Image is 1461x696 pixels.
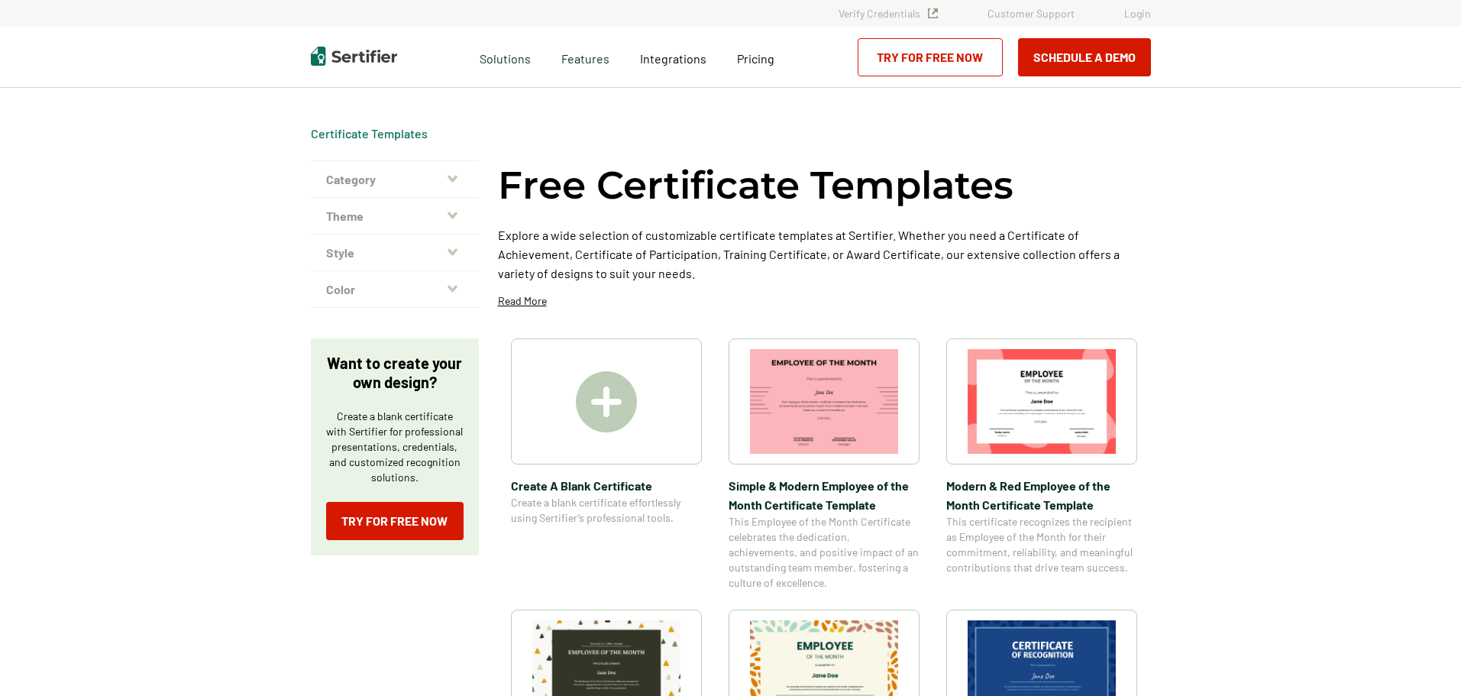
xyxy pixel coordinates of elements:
[1124,7,1151,20] a: Login
[576,371,637,432] img: Create A Blank Certificate
[839,7,938,20] a: Verify Credentials
[729,476,920,514] span: Simple & Modern Employee of the Month Certificate Template
[480,47,531,66] span: Solutions
[311,235,479,271] button: Style
[311,47,397,66] img: Sertifier | Digital Credentialing Platform
[311,271,479,308] button: Color
[326,409,464,485] p: Create a blank certificate with Sertifier for professional presentations, credentials, and custom...
[737,47,774,66] a: Pricing
[729,514,920,591] span: This Employee of the Month Certificate celebrates the dedication, achievements, and positive impa...
[311,161,479,198] button: Category
[968,349,1116,454] img: Modern & Red Employee of the Month Certificate Template
[511,476,702,495] span: Create A Blank Certificate
[326,354,464,392] p: Want to create your own design?
[561,47,609,66] span: Features
[498,225,1151,283] p: Explore a wide selection of customizable certificate templates at Sertifier. Whether you need a C...
[311,126,428,141] a: Certificate Templates
[498,160,1013,210] h1: Free Certificate Templates
[311,198,479,235] button: Theme
[311,126,428,141] div: Breadcrumb
[511,495,702,526] span: Create a blank certificate effortlessly using Sertifier’s professional tools.
[987,7,1075,20] a: Customer Support
[737,51,774,66] span: Pricing
[729,338,920,591] a: Simple & Modern Employee of the Month Certificate TemplateSimple & Modern Employee of the Month C...
[326,502,464,540] a: Try for Free Now
[858,38,1003,76] a: Try for Free Now
[498,293,547,309] p: Read More
[946,476,1137,514] span: Modern & Red Employee of the Month Certificate Template
[640,47,706,66] a: Integrations
[928,8,938,18] img: Verified
[946,338,1137,591] a: Modern & Red Employee of the Month Certificate TemplateModern & Red Employee of the Month Certifi...
[750,349,898,454] img: Simple & Modern Employee of the Month Certificate Template
[640,51,706,66] span: Integrations
[946,514,1137,575] span: This certificate recognizes the recipient as Employee of the Month for their commitment, reliabil...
